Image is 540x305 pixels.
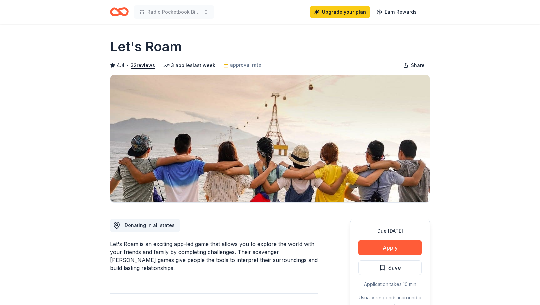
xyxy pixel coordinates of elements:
span: Donating in all states [125,222,175,228]
a: Earn Rewards [373,6,421,18]
button: Radio Pocketbook Bingo [134,5,214,19]
div: Due [DATE] [358,227,422,235]
img: Image for Let's Roam [110,75,430,202]
a: Home [110,4,129,20]
button: Save [358,260,422,275]
span: Save [388,263,401,272]
div: Let's Roam is an exciting app-led game that allows you to explore the world with your friends and... [110,240,318,272]
span: Radio Pocketbook Bingo [147,8,201,16]
button: 32reviews [131,61,155,69]
div: 3 applies last week [163,61,215,69]
button: Share [398,59,430,72]
span: approval rate [230,61,261,69]
div: Application takes 10 min [358,280,422,288]
span: 4.4 [117,61,125,69]
span: Share [411,61,425,69]
button: Apply [358,240,422,255]
h1: Let's Roam [110,37,182,56]
a: approval rate [223,61,261,69]
span: • [127,63,129,68]
a: Upgrade your plan [310,6,370,18]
